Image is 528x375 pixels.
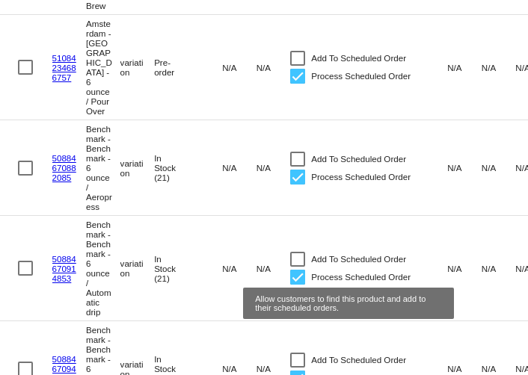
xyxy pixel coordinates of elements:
[154,149,188,186] mat-cell: In Stock (21)
[482,260,516,277] mat-cell: N/A
[222,59,257,76] mat-cell: N/A
[120,255,155,282] mat-cell: variation
[447,59,482,76] mat-cell: N/A
[86,216,120,320] mat-cell: Benchmark - Benchmark - 6 ounce / Automatic drip
[311,49,406,67] span: Add To Scheduled Order
[311,150,406,168] span: Add To Scheduled Order
[257,260,291,277] mat-cell: N/A
[257,159,291,176] mat-cell: N/A
[311,168,411,186] span: Process Scheduled Order
[311,268,411,286] span: Process Scheduled Order
[120,155,155,182] mat-cell: variation
[52,153,76,182] a: 50884670882085
[311,67,411,85] span: Process Scheduled Order
[120,54,155,81] mat-cell: variation
[222,260,257,277] mat-cell: N/A
[311,250,406,268] span: Add To Scheduled Order
[52,53,76,82] a: 51084234686757
[154,54,188,81] mat-cell: Pre-order
[86,120,120,215] mat-cell: Benchmark - Benchmark - 6 ounce / Aeropress
[52,254,76,283] a: 50884670914853
[447,159,482,176] mat-cell: N/A
[447,260,482,277] mat-cell: N/A
[311,351,406,369] span: Add To Scheduled Order
[222,159,257,176] mat-cell: N/A
[154,250,188,287] mat-cell: In Stock (21)
[257,59,291,76] mat-cell: N/A
[482,159,516,176] mat-cell: N/A
[482,59,516,76] mat-cell: N/A
[86,15,120,120] mat-cell: Amsterdam - [GEOGRAPHIC_DATA] - 6 ounce / Pour Over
